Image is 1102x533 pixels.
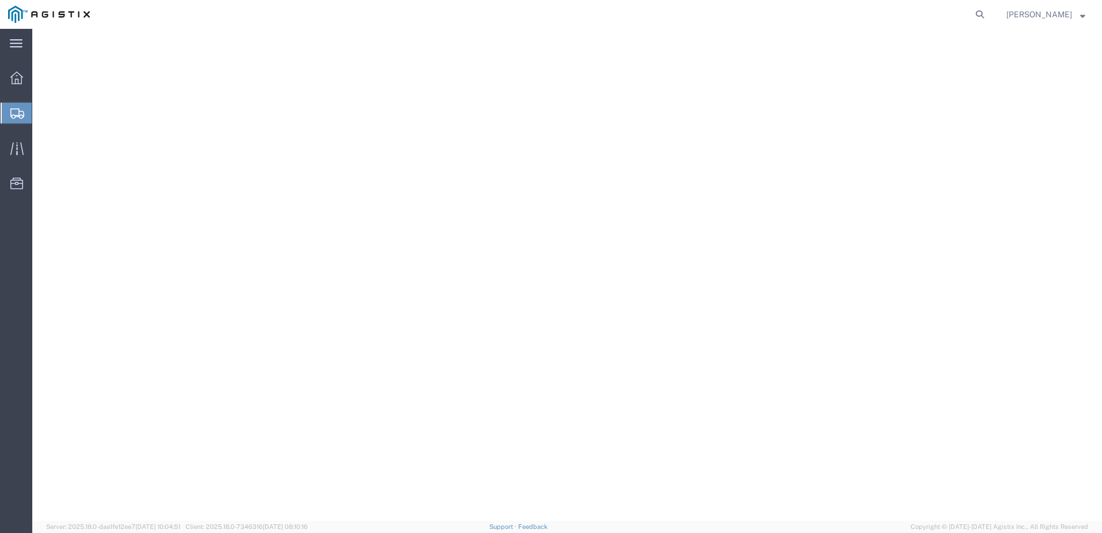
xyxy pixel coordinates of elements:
span: Nick Ottino [1006,8,1072,21]
button: [PERSON_NAME] [1006,7,1086,21]
img: logo [8,6,90,23]
span: [DATE] 08:10:16 [263,523,308,530]
span: Client: 2025.18.0-7346316 [186,523,308,530]
a: Feedback [518,523,548,530]
a: Support [489,523,518,530]
span: Server: 2025.18.0-daa1fe12ee7 [46,523,180,530]
span: Copyright © [DATE]-[DATE] Agistix Inc., All Rights Reserved [911,522,1088,532]
iframe: FS Legacy Container [32,29,1102,521]
span: [DATE] 10:04:51 [135,523,180,530]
